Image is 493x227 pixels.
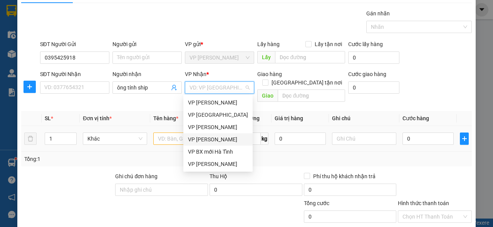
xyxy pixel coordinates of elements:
input: Ghi chú đơn hàng [115,184,208,196]
div: VP [PERSON_NAME] [188,160,248,168]
div: SĐT Người Gửi [40,40,109,48]
span: Cước hàng [402,115,429,121]
input: 0 [275,133,326,145]
label: Hình thức thanh toán [398,200,449,206]
span: Tên hàng [153,115,178,121]
input: Cước giao hàng [348,81,399,94]
div: Tổng: 1 [24,155,191,163]
div: VP BX mới Hà Tĩnh [183,146,253,158]
span: Phí thu hộ khách nhận trả [310,172,379,181]
span: Giá trị hàng [275,115,303,121]
div: VP Đồng Lộc [183,109,253,121]
button: delete [24,133,37,145]
input: VD: Bàn, Ghế [153,133,218,145]
div: VP gửi [185,40,254,48]
span: Khác [87,133,143,144]
div: VP Trần Quốc Hoàn [183,133,253,146]
button: plus [23,81,36,93]
span: [GEOGRAPHIC_DATA] tận nơi [268,78,345,87]
span: plus [24,84,35,90]
div: SĐT Người Nhận [40,70,109,78]
label: Cước lấy hàng [348,41,383,47]
span: Giao [257,89,278,102]
label: Gán nhãn [366,10,390,17]
span: user-add [171,85,177,91]
div: VP [GEOGRAPHIC_DATA] [188,111,248,119]
span: SL [45,115,51,121]
span: Lấy [257,51,275,63]
div: VP BX mới Hà Tĩnh [188,147,248,156]
div: Người nhận [112,70,182,78]
input: Cước lấy hàng [348,51,399,64]
input: Ghi Chú [332,133,396,145]
label: Ghi chú đơn hàng [115,173,158,179]
input: Dọc đường [278,89,345,102]
label: Cước giao hàng [348,71,386,77]
th: Ghi chú [329,111,399,126]
input: Dọc đường [275,51,345,63]
div: VP [PERSON_NAME] [188,98,248,107]
span: Đơn vị tính [83,115,112,121]
span: VP Hà Huy Tập [189,52,250,63]
div: VP Ngọc Hồi [183,96,253,109]
span: plus [460,136,468,142]
div: Người gửi [112,40,182,48]
div: VP [PERSON_NAME] [188,135,248,144]
span: Tổng cước [304,200,329,206]
span: Thu Hộ [210,173,227,179]
span: kg [261,133,268,145]
span: Giao hàng [257,71,282,77]
div: VP Hà Huy Tập [183,158,253,170]
span: Lấy tận nơi [312,40,345,48]
div: VP [PERSON_NAME] [188,123,248,131]
span: VP Nhận [185,71,206,77]
div: VP Hương Khê [183,121,253,133]
span: Lấy hàng [257,41,280,47]
button: plus [460,133,469,145]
